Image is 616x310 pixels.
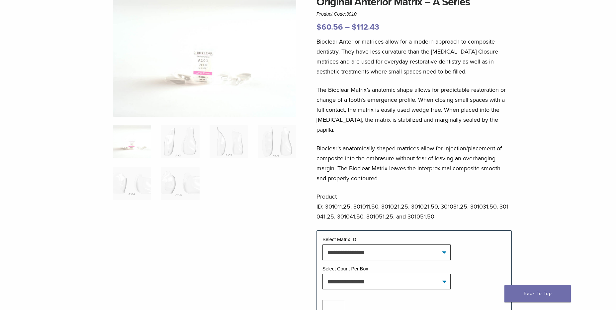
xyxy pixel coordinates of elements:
label: Select Count Per Box [322,266,368,271]
span: $ [352,22,357,32]
img: Original Anterior Matrix - A Series - Image 6 [161,167,199,200]
a: Back To Top [504,285,571,302]
span: 3010 [346,11,357,17]
label: Select Matrix ID [322,237,356,242]
p: Bioclear Anterior matrices allow for a modern approach to composite dentistry. They have less cur... [316,37,512,77]
bdi: 60.56 [316,22,343,32]
span: – [345,22,350,32]
p: Product ID: 301011.25, 301011.50, 301021.25, 301021.50, 301031.25, 301031.50, 301041.25, 301041.5... [316,192,512,222]
p: Bioclear’s anatomically shaped matrices allow for injection/placement of composite into the embra... [316,143,512,183]
img: Anterior-Original-A-Series-Matrices-324x324.jpg [113,125,151,158]
span: Product Code: [316,11,357,17]
p: The Bioclear Matrix’s anatomic shape allows for predictable restoration or change of a tooth’s em... [316,85,512,135]
img: Original Anterior Matrix - A Series - Image 2 [161,125,199,158]
span: $ [316,22,321,32]
img: Original Anterior Matrix - A Series - Image 4 [258,125,296,158]
img: Original Anterior Matrix - A Series - Image 5 [113,167,151,200]
bdi: 112.43 [352,22,379,32]
img: Original Anterior Matrix - A Series - Image 3 [210,125,248,158]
